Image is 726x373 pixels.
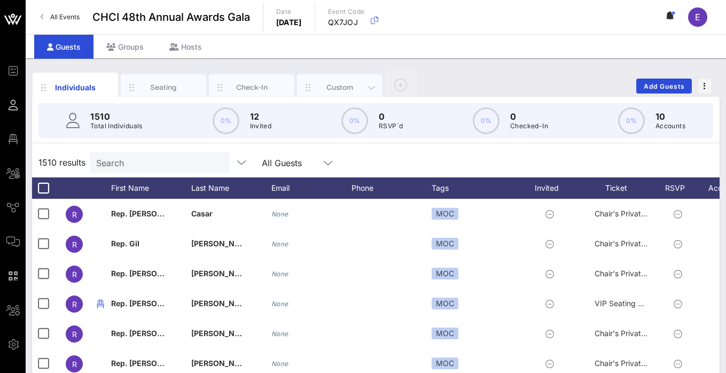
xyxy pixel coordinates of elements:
span: Rep. [PERSON_NAME] [111,269,192,278]
i: None [271,240,288,248]
p: Checked-In [510,121,548,131]
i: None [271,300,288,308]
span: Casar [191,209,213,218]
div: Custom [316,82,364,92]
p: Event Code [328,6,365,17]
p: Accounts [655,121,685,131]
p: 12 [250,110,272,123]
span: 1510 results [38,156,85,169]
div: Check-In [228,82,276,92]
div: Last Name [191,177,271,199]
span: [PERSON_NAME] [191,269,254,278]
p: 1510 [90,110,143,123]
p: Total Individuals [90,121,143,131]
div: MOC [432,238,458,250]
span: R [72,270,77,279]
span: R [72,360,77,369]
p: [DATE] [276,17,302,28]
span: R [72,210,77,219]
p: RSVP`d [379,121,403,131]
span: R [72,240,77,249]
span: [PERSON_NAME] [PERSON_NAME] [191,329,319,338]
span: Rep. Gil [111,239,139,248]
span: CHCI 48th Annual Awards Gala [92,9,250,25]
p: 0 [379,110,403,123]
div: All Guests [262,158,302,168]
span: Chair's Private Reception [595,329,683,338]
span: Rep. [PERSON_NAME] [111,359,192,368]
span: [PERSON_NAME] [191,299,254,308]
div: First Name [111,177,191,199]
div: MOC [432,298,458,309]
div: Guests [34,35,93,59]
p: Date [276,6,302,17]
i: None [271,210,288,218]
div: Seating [140,82,188,92]
span: All Events [50,13,80,21]
span: Rep. [PERSON_NAME] [111,209,192,218]
span: [PERSON_NAME] [191,359,254,368]
p: QX7JOJ [328,17,365,28]
span: Chair's Private Reception [595,209,683,218]
div: MOC [432,328,458,339]
p: Invited [250,121,272,131]
div: All Guests [255,152,341,173]
div: Tags [432,177,522,199]
div: Groups [93,35,157,59]
div: MOC [432,268,458,279]
span: [PERSON_NAME] [191,239,254,248]
div: Email [271,177,352,199]
button: Add Guests [636,79,692,94]
span: Chair's Private Reception [595,359,683,368]
span: Chair's Private Reception [595,269,683,278]
a: All Events [34,9,86,26]
p: 0 [510,110,548,123]
div: Hosts [157,35,215,59]
div: Ticket [581,177,661,199]
span: E [695,12,700,22]
div: MOC [432,208,458,220]
i: None [271,360,288,368]
span: Rep. [PERSON_NAME] [111,329,192,338]
span: R [72,300,77,309]
span: R [72,330,77,339]
div: Individuals [52,82,99,93]
p: 10 [655,110,685,123]
i: None [271,330,288,338]
span: Add Guests [643,82,685,90]
div: RSVP [661,177,699,199]
div: Phone [352,177,432,199]
span: Chair's Private Reception [595,239,683,248]
div: E [688,7,707,27]
div: MOC [432,358,458,369]
div: Invited [522,177,581,199]
i: None [271,270,288,278]
span: Rep. [PERSON_NAME] [111,299,192,308]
